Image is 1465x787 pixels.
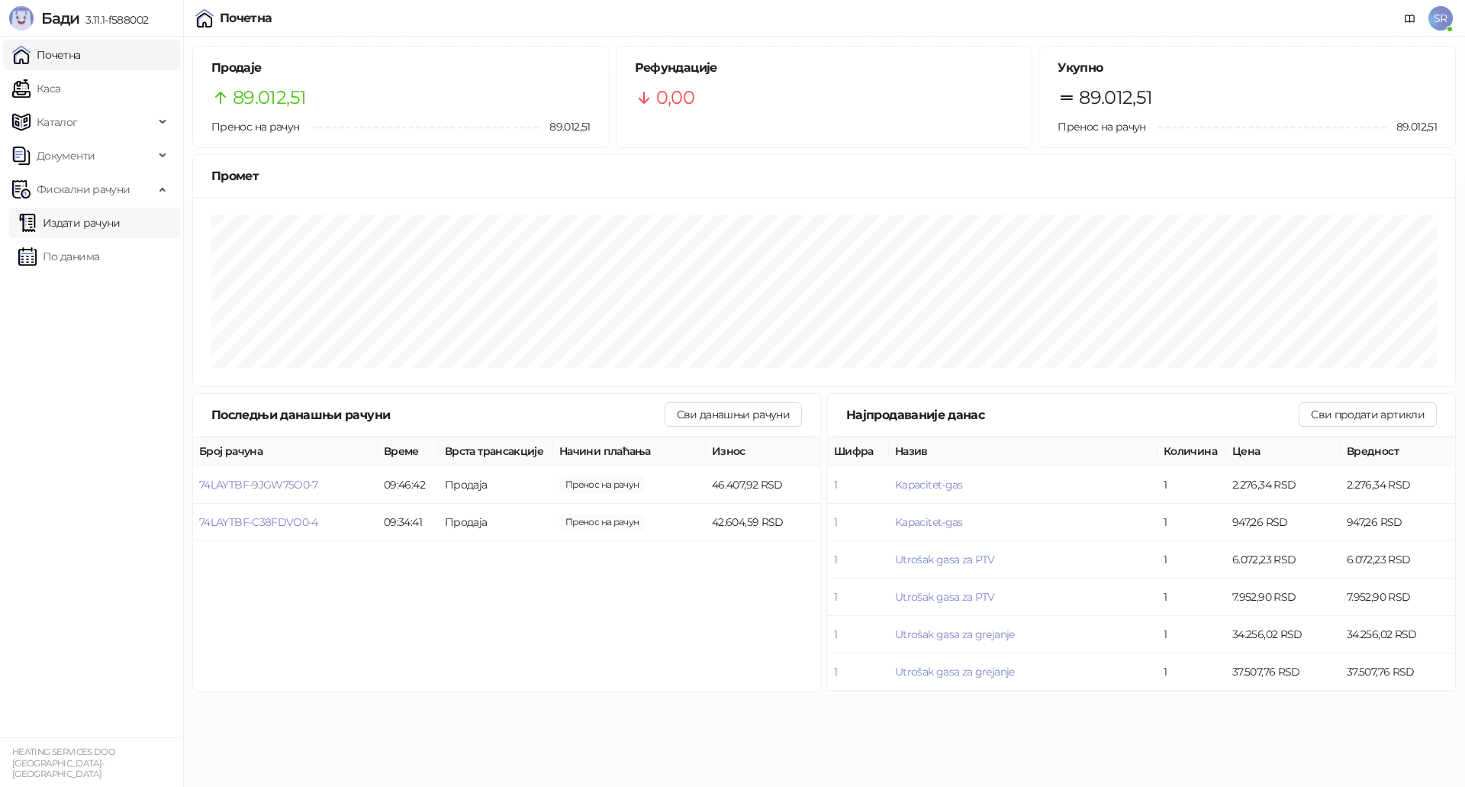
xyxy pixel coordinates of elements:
[233,83,306,112] span: 89.012,51
[439,437,553,466] th: Врста трансакције
[828,437,889,466] th: Шифра
[834,590,837,604] button: 1
[199,478,318,492] button: 74LAYTBF-9JGW75O0-7
[12,73,60,104] a: Каса
[1158,541,1226,579] td: 1
[559,476,645,493] span: 46.407,92
[1341,466,1455,504] td: 2.276,34 RSD
[37,174,130,205] span: Фискални рачуни
[12,40,81,70] a: Почетна
[1226,616,1341,653] td: 34.256,02 RSD
[834,515,837,529] button: 1
[895,665,1015,679] button: Utrošak gasa za grejanje
[378,437,439,466] th: Време
[895,590,995,604] button: Utrošak gasa za PTV
[1158,437,1226,466] th: Количина
[635,59,1014,77] h5: Рефундације
[1341,616,1455,653] td: 34.256,02 RSD
[1341,504,1455,541] td: 947,26 RSD
[846,405,1299,424] div: Најпродаваније данас
[211,59,591,77] h5: Продаје
[199,515,318,529] button: 74LAYTBF-C38FDVO0-4
[1058,59,1437,77] h5: Укупно
[1158,466,1226,504] td: 1
[553,437,706,466] th: Начини плаћања
[665,402,802,427] button: Сви данашњи рачуни
[378,504,439,541] td: 09:34:41
[1428,6,1453,31] span: SR
[706,466,820,504] td: 46.407,92 RSD
[18,241,99,272] a: По данима
[706,437,820,466] th: Износ
[9,6,34,31] img: Logo
[834,553,837,566] button: 1
[1158,616,1226,653] td: 1
[439,504,553,541] td: Продаја
[1386,118,1437,135] span: 89.012,51
[37,140,95,171] span: Документи
[1226,579,1341,616] td: 7.952,90 RSD
[1158,579,1226,616] td: 1
[895,627,1015,641] button: Utrošak gasa za grejanje
[1341,541,1455,579] td: 6.072,23 RSD
[1226,504,1341,541] td: 947,26 RSD
[193,437,378,466] th: Број рачуна
[895,515,963,529] button: Kapacitet-gas
[834,478,837,492] button: 1
[1058,120,1145,134] span: Пренос на рачун
[895,553,995,566] button: Utrošak gasa za PTV
[559,514,645,531] span: 42.604,59
[1398,6,1422,31] a: Документација
[439,466,553,504] td: Продаја
[1341,653,1455,691] td: 37.507,76 RSD
[18,208,121,238] a: Издати рачуни
[1158,653,1226,691] td: 1
[1341,579,1455,616] td: 7.952,90 RSD
[211,166,1437,185] div: Промет
[220,12,272,24] div: Почетна
[1299,402,1437,427] button: Сви продати артикли
[1226,541,1341,579] td: 6.072,23 RSD
[895,478,963,492] button: Kapacitet-gas
[1226,653,1341,691] td: 37.507,76 RSD
[41,9,79,27] span: Бади
[834,627,837,641] button: 1
[378,466,439,504] td: 09:46:42
[211,405,665,424] div: Последњи данашњи рачуни
[706,504,820,541] td: 42.604,59 RSD
[656,83,694,112] span: 0,00
[834,665,837,679] button: 1
[37,107,78,137] span: Каталог
[12,747,115,779] small: HEATING SERVICES DOO [GEOGRAPHIC_DATA]-[GEOGRAPHIC_DATA]
[1226,466,1341,504] td: 2.276,34 RSD
[79,13,148,27] span: 3.11.1-f588002
[1079,83,1152,112] span: 89.012,51
[1341,437,1455,466] th: Вредност
[1226,437,1341,466] th: Цена
[211,120,299,134] span: Пренос на рачун
[1158,504,1226,541] td: 1
[889,437,1158,466] th: Назив
[539,118,590,135] span: 89.012,51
